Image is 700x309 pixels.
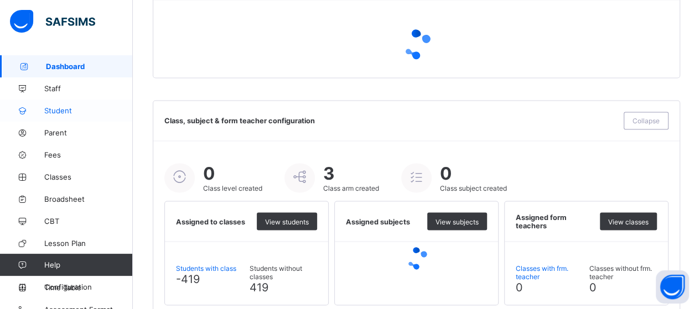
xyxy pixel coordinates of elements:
span: View students [265,217,309,226]
span: Classes with frm. teacher [516,264,584,280]
span: 0 [440,163,507,184]
span: Classes [44,172,133,181]
span: 419 [250,280,268,294]
span: Assigned to classes [176,217,251,226]
span: View subjects [435,217,479,226]
span: Assigned subjects [346,217,422,226]
span: Students without classes [250,264,318,280]
span: Assigned form teachers [516,213,594,229]
span: Collapse [632,117,660,125]
span: Help [44,260,132,269]
img: safsims [10,10,95,33]
span: Students with class [176,264,244,272]
span: 3 [323,163,379,184]
span: -419 [176,272,200,285]
button: Open asap [656,270,689,303]
span: View classes [608,217,649,226]
span: Staff [44,84,133,93]
span: Broadsheet [44,195,133,203]
span: Classes without frm. teacher [589,264,657,280]
span: Configuration [44,282,132,291]
span: Class subject created [440,184,507,192]
span: 0 [203,163,262,184]
span: Student [44,106,133,115]
span: 0 [589,280,597,294]
span: Lesson Plan [44,239,133,248]
span: CBT [44,217,133,226]
span: Class level created [203,184,262,192]
span: Parent [44,128,133,137]
span: 0 [516,280,523,294]
span: Fees [44,150,133,159]
span: Class, subject & form teacher configuration [164,117,618,125]
span: Dashboard [46,62,133,71]
span: Class arm created [323,184,379,192]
